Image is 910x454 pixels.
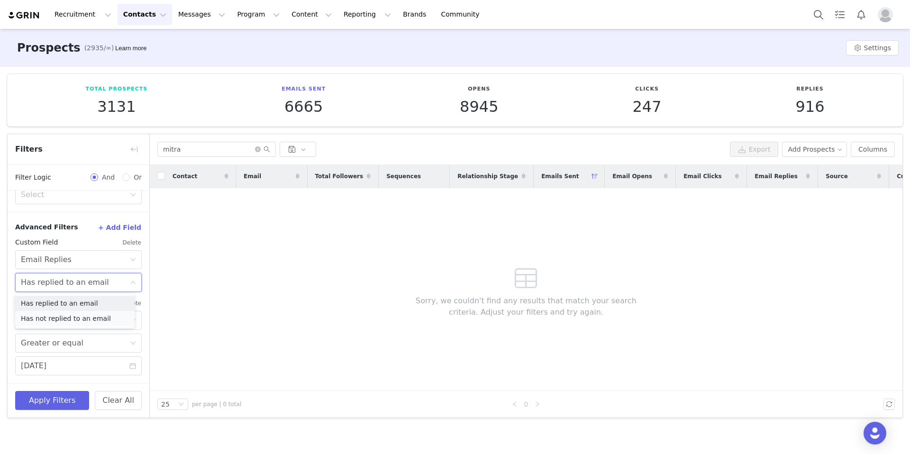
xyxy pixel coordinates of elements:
p: Replies [795,85,824,93]
span: Source [826,172,848,181]
span: (2935/∞) [84,43,114,53]
span: And [98,173,118,182]
p: 916 [795,98,824,115]
li: Next Page [532,399,543,410]
a: Community [436,4,490,25]
i: icon: down [130,257,136,263]
img: placeholder-profile.jpg [878,7,893,22]
p: 3131 [85,98,147,115]
span: Sorry, we couldn't find any results that match your search criteria. Adjust your filters and try ... [401,295,651,318]
button: Delete [122,235,142,250]
div: Select [21,190,126,200]
button: Reporting [338,4,397,25]
span: Filters [15,144,43,155]
i: icon: search [264,146,270,153]
div: Email Replies [21,251,72,269]
i: icon: calendar [129,363,136,369]
div: Greater or equal [21,334,83,352]
a: 0 [521,399,531,409]
li: 0 [520,399,532,410]
a: Tasks [829,4,850,25]
button: Search [808,4,829,25]
span: Custom Field [15,237,58,247]
button: Program [231,4,285,25]
button: Clear All [95,391,142,410]
input: Search... [157,142,276,157]
span: Advanced Filters [15,222,78,232]
li: Has replied to an email [15,296,135,311]
span: Relationship Stage [457,172,518,181]
i: icon: down [178,401,184,408]
span: Filter Logic [15,173,51,182]
p: 6665 [282,98,326,115]
p: Total Prospects [85,85,147,93]
span: Email Clicks [683,172,721,181]
span: Sequences [386,172,421,181]
span: Or [130,173,142,182]
div: Has replied to an email [21,273,109,291]
li: Has not replied to an email [15,311,135,326]
span: Email Replies [755,172,798,181]
input: Select date [15,356,142,375]
span: per page | 0 total [192,400,241,409]
i: icon: down [130,192,136,199]
div: Open Intercom Messenger [864,422,886,445]
button: Settings [846,40,899,55]
button: + Add Field [98,220,142,235]
p: 247 [632,98,661,115]
button: Content [286,4,337,25]
span: Email Opens [612,172,652,181]
img: grin logo [8,11,41,20]
i: icon: down [130,340,136,347]
button: Add Prospects [782,142,847,157]
i: icon: close-circle [255,146,261,152]
p: 8945 [460,98,498,115]
div: 25 [161,399,170,409]
h3: Prospects [17,39,81,56]
p: Emails Sent [282,85,326,93]
span: Emails Sent [541,172,579,181]
li: Previous Page [509,399,520,410]
p: Clicks [632,85,661,93]
button: Notifications [851,4,872,25]
span: Contact [173,172,197,181]
button: Recruitment [49,4,117,25]
i: icon: left [512,401,518,407]
span: Email [244,172,261,181]
button: Export [730,142,778,157]
button: Columns [851,142,895,157]
i: icon: right [535,401,540,407]
span: Total Followers [315,172,364,181]
button: Messages [173,4,231,25]
button: Contacts [118,4,172,25]
div: Tooltip anchor [113,44,148,53]
p: Opens [460,85,498,93]
button: Apply Filters [15,391,89,410]
button: Profile [872,7,902,22]
a: Brands [397,4,435,25]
